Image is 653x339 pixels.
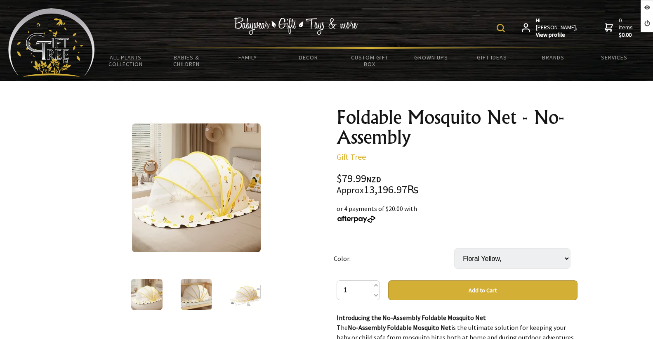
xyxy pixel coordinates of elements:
[337,152,366,162] a: Gift Tree
[536,17,578,39] span: Hi [PERSON_NAME],
[337,216,376,223] img: Afterpay
[497,24,505,32] img: product search
[348,323,451,332] strong: No-Assembly Foldable Mosquito Net
[339,49,400,73] a: Custom Gift Box
[401,49,462,66] a: Grown Ups
[234,17,358,35] img: Babywear - Gifts - Toys & more
[536,31,578,39] strong: View profile
[131,279,163,310] img: Foldable Mosquito Net - No-Assembly
[584,49,645,66] a: Services
[278,49,339,66] a: Decor
[462,49,523,66] a: Gift Ideas
[95,49,156,73] a: All Plants Collection
[337,107,578,147] h1: Foldable Mosquito Net - No-Assembly
[132,123,261,252] img: Foldable Mosquito Net - No-Assembly
[181,279,212,310] img: Foldable Mosquito Net - No-Assembly
[522,17,578,39] a: Hi [PERSON_NAME],View profile
[8,8,95,77] img: Babyware - Gifts - Toys and more...
[366,175,381,184] span: NZD
[605,17,634,39] a: 0 items$0.00
[388,280,578,300] button: Add to Cart
[337,204,578,223] div: or 4 payments of $20.00 with
[230,279,262,310] img: Foldable Mosquito Net - No-Assembly
[337,313,486,322] strong: Introducing the No-Assembly Foldable Mosquito Net
[217,49,278,66] a: Family
[337,173,578,195] div: $79.99 13,196.97₨
[619,31,634,39] strong: $0.00
[334,237,454,280] td: Color:
[523,49,584,66] a: Brands
[337,185,364,196] small: Approx
[156,49,217,73] a: Babies & Children
[619,17,634,39] span: 0 items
